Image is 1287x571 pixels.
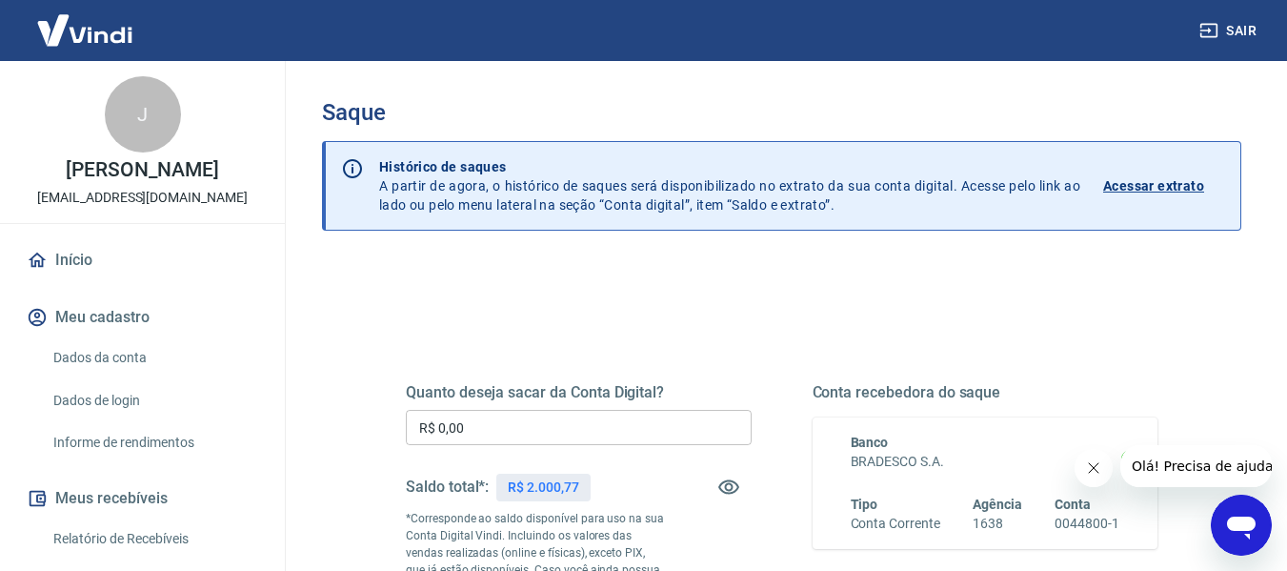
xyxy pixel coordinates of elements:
span: Banco [851,435,889,450]
a: Relatório de Recebíveis [46,520,262,559]
div: J [105,76,181,153]
a: Dados da conta [46,338,262,377]
p: R$ 2.000,77 [508,478,578,498]
span: Conta [1055,497,1091,512]
a: Dados de login [46,381,262,420]
h6: 1638 [973,514,1022,534]
h5: Conta recebedora do saque [813,383,1158,402]
h3: Saque [322,99,1241,126]
span: Olá! Precisa de ajuda? [11,13,160,29]
a: Início [23,239,262,281]
a: Acessar extrato [1103,157,1225,214]
h5: Quanto deseja sacar da Conta Digital? [406,383,752,402]
p: [EMAIL_ADDRESS][DOMAIN_NAME] [37,188,248,208]
img: Vindi [23,1,147,59]
button: Sair [1196,13,1264,49]
h6: Conta Corrente [851,514,940,534]
span: Tipo [851,497,878,512]
p: Acessar extrato [1103,176,1204,195]
span: Agência [973,497,1022,512]
h6: 0044800-1 [1055,514,1119,534]
iframe: Botão para abrir a janela de mensagens [1211,495,1272,556]
iframe: Mensagem da empresa [1120,445,1272,487]
p: Histórico de saques [379,157,1080,176]
button: Meus recebíveis [23,478,262,520]
a: Informe de rendimentos [46,423,262,462]
button: Meu cadastro [23,296,262,338]
p: [PERSON_NAME] [66,160,218,180]
h6: BRADESCO S.A. [851,452,1120,472]
h5: Saldo total*: [406,478,489,497]
iframe: Fechar mensagem [1075,449,1113,487]
p: A partir de agora, o histórico de saques será disponibilizado no extrato da sua conta digital. Ac... [379,157,1080,214]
